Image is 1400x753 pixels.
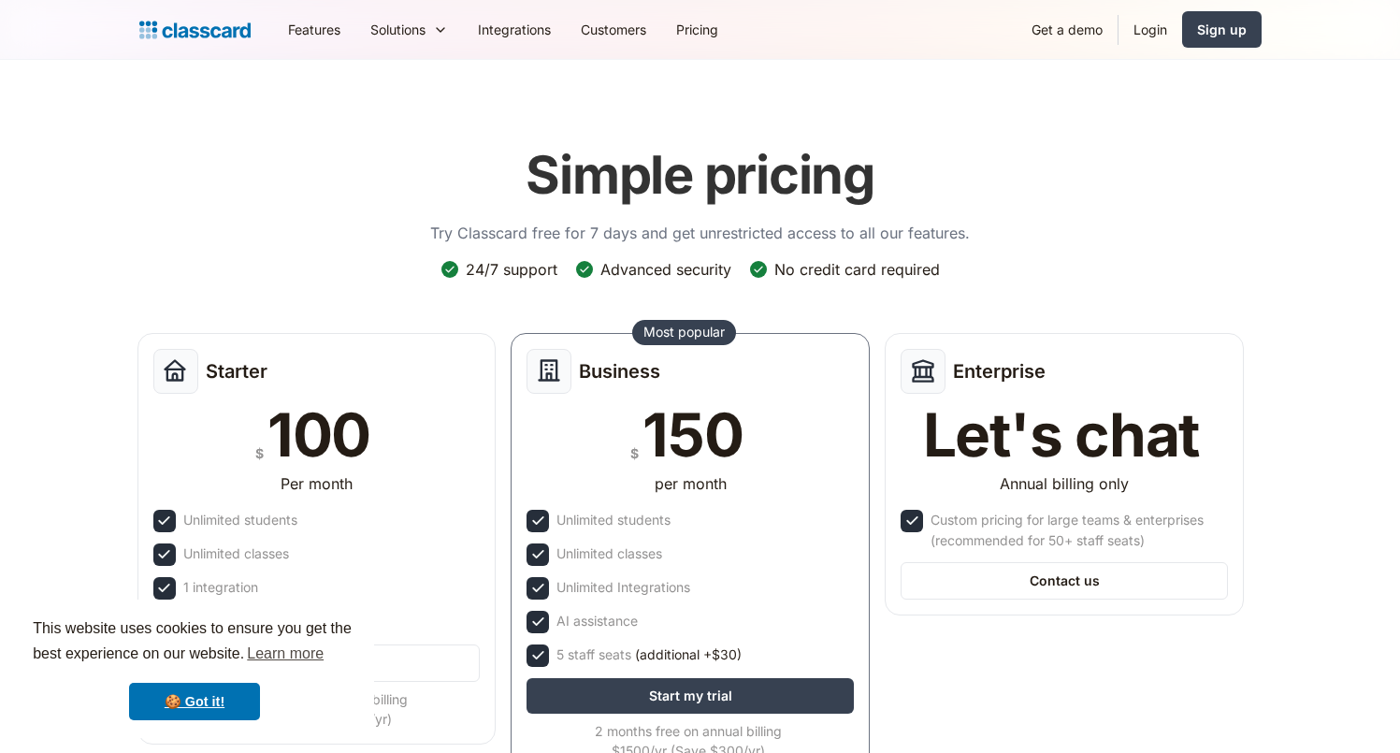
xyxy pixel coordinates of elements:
[526,144,874,207] h1: Simple pricing
[1197,20,1247,39] div: Sign up
[463,8,566,51] a: Integrations
[33,617,356,668] span: This website uses cookies to ensure you get the best experience on our website.
[273,8,355,51] a: Features
[556,644,742,665] div: 5 staff seats
[579,360,660,383] h2: Business
[655,472,727,495] div: per month
[355,8,463,51] div: Solutions
[244,640,326,668] a: learn more about cookies
[129,683,260,720] a: dismiss cookie message
[370,20,426,39] div: Solutions
[267,405,370,465] div: 100
[183,543,289,564] div: Unlimited classes
[556,510,671,530] div: Unlimited students
[931,510,1224,551] div: Custom pricing for large teams & enterprises (recommended for 50+ staff seats)
[183,510,297,530] div: Unlimited students
[923,405,1200,465] div: Let's chat
[206,360,267,383] h2: Starter
[635,644,742,665] span: (additional +$30)
[556,543,662,564] div: Unlimited classes
[774,259,940,280] div: No credit card required
[643,323,725,341] div: Most popular
[1000,472,1129,495] div: Annual billing only
[183,577,258,598] div: 1 integration
[255,442,264,465] div: $
[527,678,854,714] a: Start my trial
[1119,8,1182,51] a: Login
[953,360,1046,383] h2: Enterprise
[556,611,638,631] div: AI assistance
[15,600,374,738] div: cookieconsent
[630,442,639,465] div: $
[661,8,733,51] a: Pricing
[642,405,743,465] div: 150
[139,17,251,43] a: home
[556,577,690,598] div: Unlimited Integrations
[1017,8,1118,51] a: Get a demo
[901,562,1228,600] a: Contact us
[1182,11,1262,48] a: Sign up
[430,222,970,244] p: Try Classcard free for 7 days and get unrestricted access to all our features.
[281,472,353,495] div: Per month
[566,8,661,51] a: Customers
[466,259,557,280] div: 24/7 support
[600,259,731,280] div: Advanced security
